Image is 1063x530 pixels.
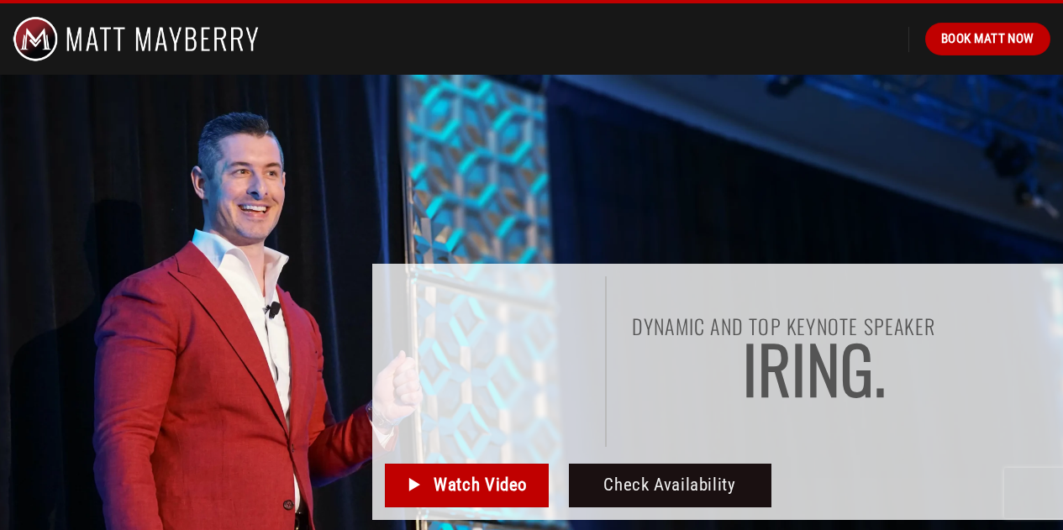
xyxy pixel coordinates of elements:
[434,471,527,499] span: Watch Video
[385,464,549,507] a: Watch Video
[13,3,259,75] img: Matt Mayberry
[603,471,735,499] span: Check Availability
[632,316,1050,336] h1: Dynamic and top keynote speaker
[941,29,1034,49] span: Book Matt Now
[569,464,771,507] a: Check Availability
[925,23,1050,55] a: Book Matt Now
